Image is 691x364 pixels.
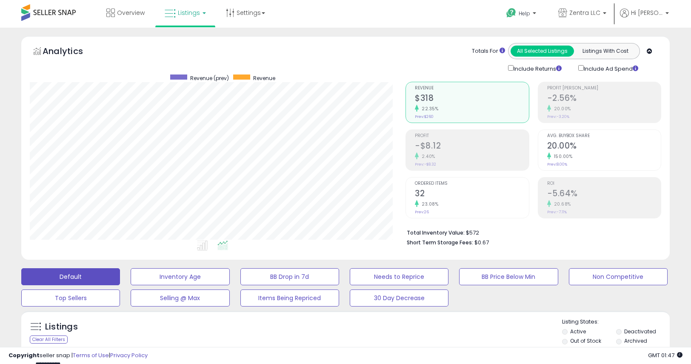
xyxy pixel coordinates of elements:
[547,141,661,152] h2: 20.00%
[551,153,573,160] small: 150.00%
[562,318,670,326] p: Listing States:
[30,335,68,344] div: Clear All Filters
[131,268,229,285] button: Inventory Age
[569,9,600,17] span: Zentra LLC
[474,238,489,246] span: $0.67
[131,289,229,307] button: Selling @ Max
[511,46,574,57] button: All Selected Listings
[547,162,567,167] small: Prev: 8.00%
[240,289,339,307] button: Items Being Repriced
[648,351,682,359] span: 2025-08-17 01:47 GMT
[45,321,78,333] h5: Listings
[572,63,652,73] div: Include Ad Spend
[407,227,655,237] li: $572
[502,63,572,73] div: Include Returns
[419,201,438,207] small: 23.08%
[9,352,148,360] div: seller snap | |
[570,337,601,344] label: Out of Stock
[500,1,545,28] a: Help
[415,86,528,91] span: Revenue
[415,189,528,200] h2: 32
[547,189,661,200] h2: -5.64%
[117,9,145,17] span: Overview
[350,289,448,307] button: 30 Day Decrease
[547,209,567,215] small: Prev: -7.11%
[574,46,637,57] button: Listings With Cost
[350,268,448,285] button: Needs to Reprice
[459,268,558,285] button: BB Price Below Min
[547,134,661,138] span: Avg. Buybox Share
[21,289,120,307] button: Top Sellers
[631,9,663,17] span: Hi [PERSON_NAME]
[190,75,229,82] span: Revenue (prev)
[415,93,528,105] h2: $318
[240,268,339,285] button: BB Drop in 7d
[547,86,661,91] span: Profit [PERSON_NAME]
[43,45,100,59] h5: Analytics
[253,75,275,82] span: Revenue
[415,181,528,186] span: Ordered Items
[472,47,505,55] div: Totals For
[551,201,571,207] small: 20.68%
[415,141,528,152] h2: -$8.12
[519,10,530,17] span: Help
[547,114,569,119] small: Prev: -3.20%
[415,209,429,215] small: Prev: 26
[624,328,656,335] label: Deactivated
[506,8,517,18] i: Get Help
[624,337,647,344] label: Archived
[415,134,528,138] span: Profit
[415,114,434,119] small: Prev: $260
[110,351,148,359] a: Privacy Policy
[178,9,200,17] span: Listings
[9,351,40,359] strong: Copyright
[570,328,586,335] label: Active
[547,181,661,186] span: ROI
[21,268,120,285] button: Default
[547,93,661,105] h2: -2.56%
[407,239,473,246] b: Short Term Storage Fees:
[419,153,435,160] small: 2.40%
[73,351,109,359] a: Terms of Use
[415,162,436,167] small: Prev: -$8.32
[551,106,571,112] small: 20.00%
[620,9,669,28] a: Hi [PERSON_NAME]
[407,229,465,236] b: Total Inventory Value:
[419,106,438,112] small: 22.35%
[569,268,668,285] button: Non Competitive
